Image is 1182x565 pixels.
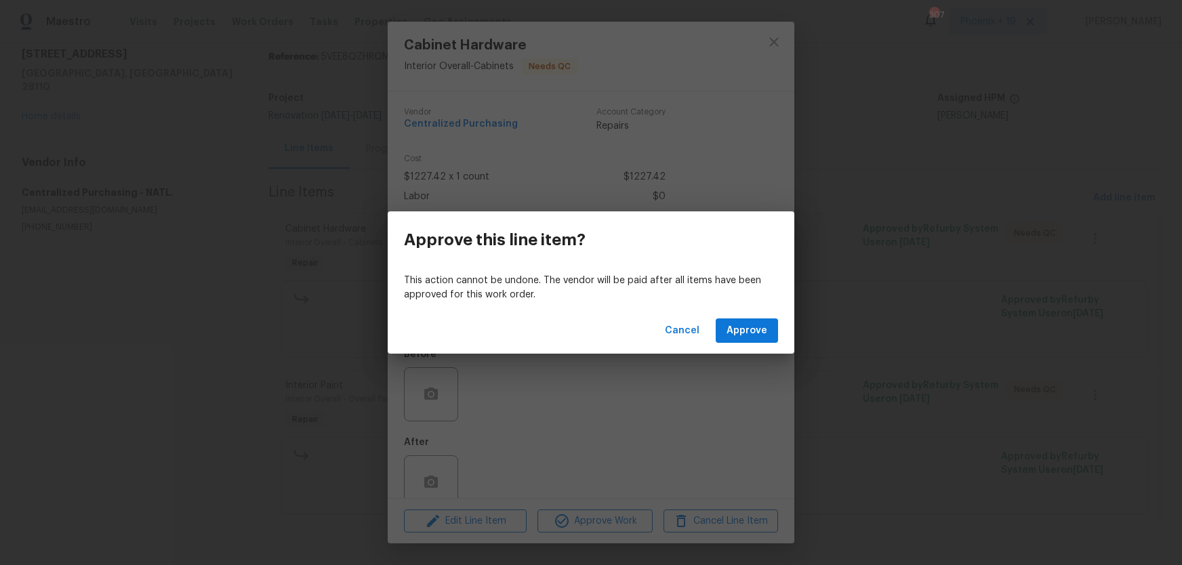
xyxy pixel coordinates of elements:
p: This action cannot be undone. The vendor will be paid after all items have been approved for this... [404,274,778,302]
button: Cancel [659,318,705,343]
span: Cancel [665,322,699,339]
h3: Approve this line item? [404,230,586,249]
button: Approve [716,318,778,343]
span: Approve [727,322,767,339]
